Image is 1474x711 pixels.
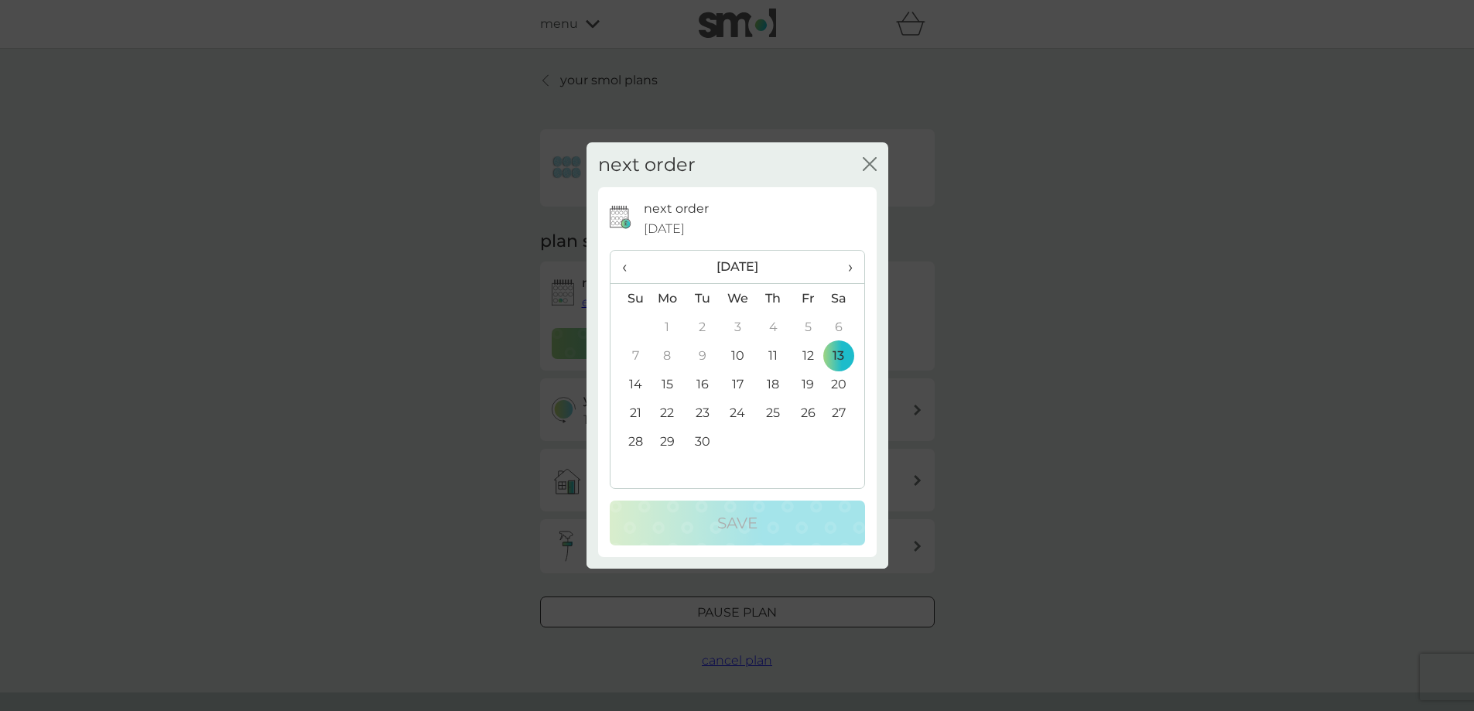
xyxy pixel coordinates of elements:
th: Su [610,284,650,313]
td: 19 [791,370,826,398]
th: Mo [650,284,686,313]
td: 21 [610,398,650,427]
td: 6 [825,313,864,341]
button: Save [610,501,865,545]
td: 1 [650,313,686,341]
td: 11 [755,341,790,370]
h2: next order [598,154,696,176]
td: 13 [825,341,864,370]
td: 29 [650,427,686,456]
td: 30 [685,427,720,456]
th: We [720,284,755,313]
p: Save [717,511,758,535]
th: Sa [825,284,864,313]
th: Tu [685,284,720,313]
td: 25 [755,398,790,427]
p: next order [644,199,709,219]
td: 9 [685,341,720,370]
button: close [863,157,877,173]
td: 28 [610,427,650,456]
td: 8 [650,341,686,370]
td: 12 [791,341,826,370]
td: 23 [685,398,720,427]
td: 15 [650,370,686,398]
td: 4 [755,313,790,341]
td: 7 [610,341,650,370]
td: 10 [720,341,755,370]
td: 2 [685,313,720,341]
td: 27 [825,398,864,427]
td: 16 [685,370,720,398]
td: 26 [791,398,826,427]
span: › [836,251,852,283]
th: Th [755,284,790,313]
td: 20 [825,370,864,398]
span: [DATE] [644,219,685,239]
td: 5 [791,313,826,341]
td: 24 [720,398,755,427]
td: 18 [755,370,790,398]
span: ‹ [622,251,638,283]
th: Fr [791,284,826,313]
td: 22 [650,398,686,427]
th: [DATE] [650,251,826,284]
td: 3 [720,313,755,341]
td: 14 [610,370,650,398]
td: 17 [720,370,755,398]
